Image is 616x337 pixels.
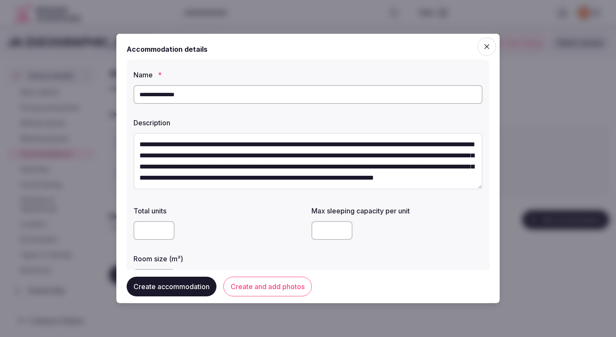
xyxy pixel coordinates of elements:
[223,277,312,296] button: Create and add photos
[133,71,483,78] label: Name
[311,207,483,214] label: Max sleeping capacity per unit
[133,255,305,262] label: Room size (m²)
[127,44,207,54] h2: Accommodation details
[127,277,216,296] button: Create accommodation
[133,207,305,214] label: Total units
[133,119,483,126] label: Description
